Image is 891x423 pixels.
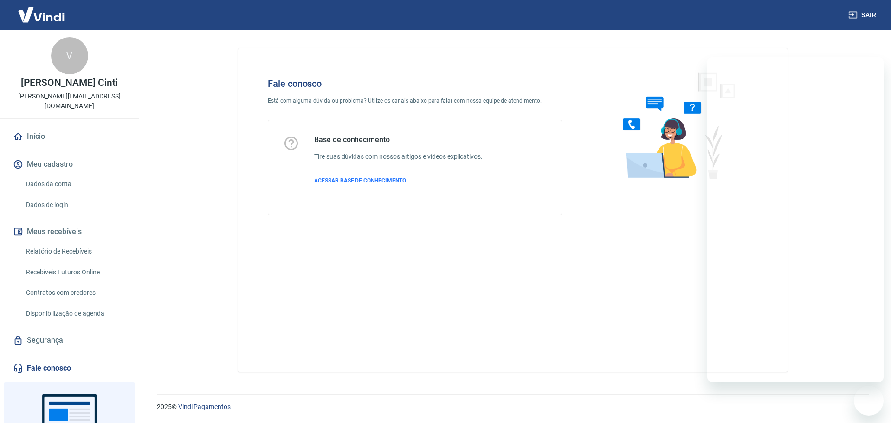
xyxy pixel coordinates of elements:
[604,63,745,187] img: Fale conosco
[178,403,231,410] a: Vindi Pagamentos
[11,221,128,242] button: Meus recebíveis
[11,154,128,175] button: Meu cadastro
[22,175,128,194] a: Dados da conta
[157,402,869,412] p: 2025 ©
[11,358,128,378] a: Fale conosco
[268,78,562,89] h4: Fale conosco
[11,330,128,351] a: Segurança
[846,7,880,24] button: Sair
[21,78,117,88] p: [PERSON_NAME] Cinti
[22,263,128,282] a: Recebíveis Futuros Online
[22,195,128,215] a: Dados de login
[268,97,562,105] p: Está com alguma dúvida ou problema? Utilize os canais abaixo para falar com nossa equipe de atend...
[22,304,128,323] a: Disponibilização de agenda
[22,242,128,261] a: Relatório de Recebíveis
[314,152,483,162] h6: Tire suas dúvidas com nossos artigos e vídeos explicativos.
[314,177,406,184] span: ACESSAR BASE DE CONHECIMENTO
[707,57,884,382] iframe: Janela de mensagens
[314,176,483,185] a: ACESSAR BASE DE CONHECIMENTO
[314,135,483,144] h5: Base de conhecimento
[51,37,88,74] div: V
[22,283,128,302] a: Contratos com credores
[854,386,884,416] iframe: Botão para abrir a janela de mensagens, conversa em andamento
[11,126,128,147] a: Início
[11,0,71,29] img: Vindi
[7,91,131,111] p: [PERSON_NAME][EMAIL_ADDRESS][DOMAIN_NAME]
